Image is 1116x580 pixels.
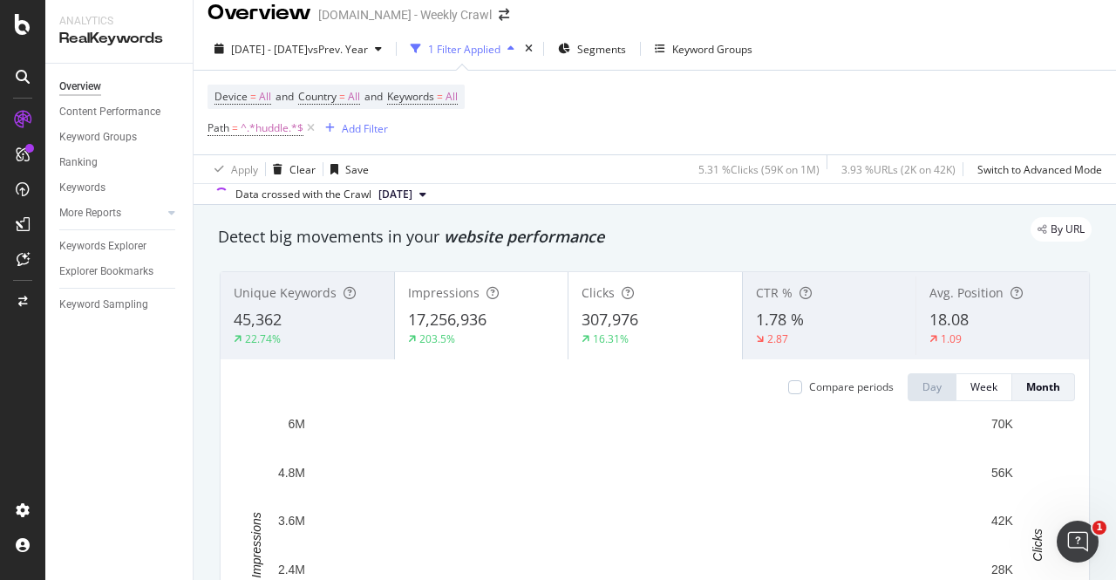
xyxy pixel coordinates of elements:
text: 6M [289,417,305,431]
div: Content Performance [59,103,160,121]
button: [DATE] [371,184,433,205]
span: = [339,89,345,104]
span: All [259,85,271,109]
div: More Reports [59,204,121,222]
div: arrow-right-arrow-left [499,9,509,21]
div: Switch to Advanced Mode [977,162,1102,177]
a: Keywords [59,179,180,197]
span: CTR % [756,284,793,301]
button: Apply [208,155,258,183]
button: Switch to Advanced Mode [970,155,1102,183]
span: = [250,89,256,104]
div: 1 Filter Applied [428,42,500,57]
a: Keyword Groups [59,128,180,147]
span: = [232,120,238,135]
span: Unique Keywords [234,284,337,301]
div: Explorer Bookmarks [59,263,153,281]
span: Avg. Position [929,284,1004,301]
button: Keyword Groups [648,35,759,63]
span: 17,256,936 [408,309,487,330]
text: 56K [991,466,1014,480]
span: ^.*huddle.*$ [241,116,303,140]
button: [DATE] - [DATE]vsPrev. Year [208,35,389,63]
span: Segments [577,42,626,57]
div: 2.87 [767,331,788,346]
div: Apply [231,162,258,177]
button: Clear [266,155,316,183]
span: 2025 Aug. 21st [378,187,412,202]
span: 1.78 % [756,309,804,330]
div: [DOMAIN_NAME] - Weekly Crawl [318,6,492,24]
div: 16.31% [593,331,629,346]
button: Week [956,373,1012,401]
div: Data crossed with the Crawl [235,187,371,202]
button: Add Filter [318,118,388,139]
div: Week [970,379,997,394]
a: Explorer Bookmarks [59,263,180,281]
span: By URL [1051,224,1085,235]
div: 203.5% [419,331,455,346]
div: RealKeywords [59,29,179,49]
div: Keyword Sampling [59,296,148,314]
button: Segments [551,35,633,63]
div: Overview [59,78,101,96]
text: 2.4M [278,563,305,577]
div: Keyword Groups [672,42,752,57]
div: times [521,40,536,58]
div: 1.09 [941,331,962,346]
div: Clear [289,162,316,177]
text: 70K [991,417,1014,431]
span: 45,362 [234,309,282,330]
div: Analytics [59,14,179,29]
text: Impressions [249,512,263,577]
span: 18.08 [929,309,969,330]
div: Ranking [59,154,98,172]
text: 4.8M [278,466,305,480]
span: Device [214,89,248,104]
text: 42K [991,514,1014,528]
span: and [364,89,383,104]
div: Add Filter [342,121,388,136]
span: Path [208,120,229,135]
span: = [437,89,443,104]
button: 1 Filter Applied [404,35,521,63]
span: All [348,85,360,109]
div: Compare periods [809,379,894,394]
a: Overview [59,78,180,96]
span: All [446,85,458,109]
div: Save [345,162,369,177]
div: 22.74% [245,331,281,346]
span: 1 [1092,521,1106,535]
span: [DATE] - [DATE] [231,42,308,57]
a: Ranking [59,154,180,172]
div: Day [922,379,942,394]
div: 5.31 % Clicks ( 59K on 1M ) [698,162,820,177]
text: 28K [991,563,1014,577]
div: Month [1026,379,1060,394]
a: Keywords Explorer [59,237,180,256]
span: and [276,89,294,104]
span: 307,976 [582,309,638,330]
div: legacy label [1031,217,1092,242]
a: Keyword Sampling [59,296,180,314]
text: Clicks [1031,529,1045,561]
text: 3.6M [278,514,305,528]
iframe: Intercom live chat [1057,521,1099,563]
span: Impressions [408,284,480,301]
div: Keyword Groups [59,128,137,147]
span: vs Prev. Year [308,42,368,57]
button: Day [908,373,956,401]
div: Keywords [59,179,105,197]
div: 3.93 % URLs ( 2K on 42K ) [841,162,956,177]
div: Keywords Explorer [59,237,146,256]
span: Country [298,89,337,104]
button: Month [1012,373,1075,401]
a: More Reports [59,204,163,222]
a: Content Performance [59,103,180,121]
span: Keywords [387,89,434,104]
span: Clicks [582,284,615,301]
button: Save [323,155,369,183]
